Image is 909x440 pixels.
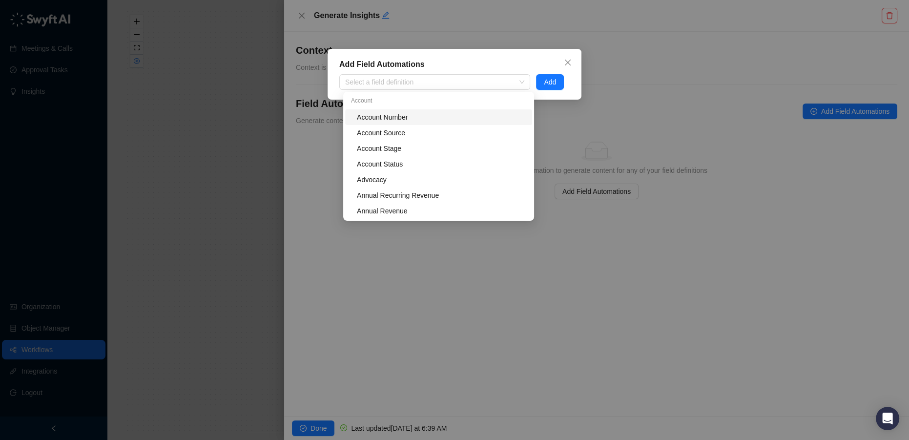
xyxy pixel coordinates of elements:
div: Add Field Automations [339,59,570,70]
span: close [564,59,572,66]
span: Add [544,77,556,87]
button: Add [536,74,564,90]
div: Open Intercom Messenger [876,407,899,430]
button: Close [560,55,576,70]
